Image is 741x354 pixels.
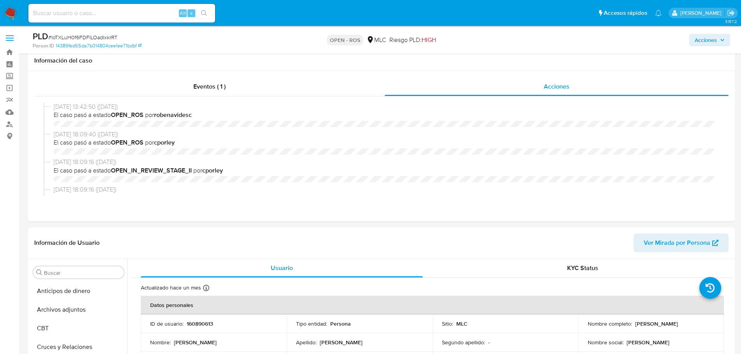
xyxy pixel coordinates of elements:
[30,319,127,338] button: CBT
[588,320,632,327] p: Nombre completo :
[544,82,569,91] span: Acciones
[727,9,735,17] a: Salir
[54,111,716,119] span: El caso pasó a estado por
[56,42,142,49] a: 14389fed65da7b014804cee1ee71bdbf
[634,234,729,252] button: Ver Mirada por Persona
[54,130,716,139] span: [DATE] 18:09:40 ([DATE])
[174,339,217,346] p: [PERSON_NAME]
[327,35,363,45] p: OPEN - ROS
[150,339,171,346] p: Nombre :
[567,263,598,272] span: KYC Status
[422,35,436,44] span: HIGH
[154,110,192,119] b: robenavidesc
[34,57,729,65] h1: Información del caso
[111,166,192,175] b: OPEN_IN_REVIEW_STAGE_II
[202,166,223,175] b: cporley
[635,320,678,327] p: [PERSON_NAME]
[193,82,226,91] span: Eventos ( 1 )
[30,300,127,319] button: Archivos adjuntos
[196,8,212,19] button: search-icon
[33,30,48,42] b: PLD
[54,194,716,202] span: El caso fue asignado a por
[655,10,662,16] a: Notificaciones
[54,103,716,111] span: [DATE] 13:42:50 ([DATE])
[113,194,133,202] b: cporley
[142,194,163,202] b: cporley
[689,34,730,46] button: Acciones
[30,282,127,300] button: Anticipos de dinero
[627,339,669,346] p: [PERSON_NAME]
[34,239,100,247] h1: Información de Usuario
[187,320,213,327] p: 160890613
[54,158,716,166] span: [DATE] 18:09:16 ([DATE])
[141,284,201,291] p: Actualizado hace un mes
[442,339,485,346] p: Segundo apellido :
[180,9,186,17] span: Alt
[330,320,351,327] p: Persona
[296,339,317,346] p: Apellido :
[111,138,144,147] b: OPEN_ROS
[604,9,647,17] span: Accesos rápidos
[54,185,716,194] span: [DATE] 18:09:16 ([DATE])
[366,36,386,44] div: MLC
[680,9,724,17] p: aline.magdaleno@mercadolibre.com
[111,110,144,119] b: OPEN_ROS
[389,36,436,44] span: Riesgo PLD:
[644,234,710,252] span: Ver Mirada por Persona
[320,339,363,346] p: [PERSON_NAME]
[48,33,117,41] span: # loTXLuH0f6FDFlLOadIxkrRT
[190,9,193,17] span: s
[54,138,716,147] span: El caso pasó a estado por
[28,8,215,18] input: Buscar usuario o caso...
[33,42,54,49] b: Person ID
[44,269,121,276] input: Buscar
[456,320,468,327] p: MLC
[695,34,717,46] span: Acciones
[488,339,490,346] p: -
[36,269,42,276] button: Buscar
[54,166,716,175] span: El caso pasó a estado por
[296,320,327,327] p: Tipo entidad :
[154,138,175,147] b: cporley
[442,320,453,327] p: Sitio :
[588,339,624,346] p: Nombre social :
[150,320,184,327] p: ID de usuario :
[141,296,724,314] th: Datos personales
[271,263,293,272] span: Usuario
